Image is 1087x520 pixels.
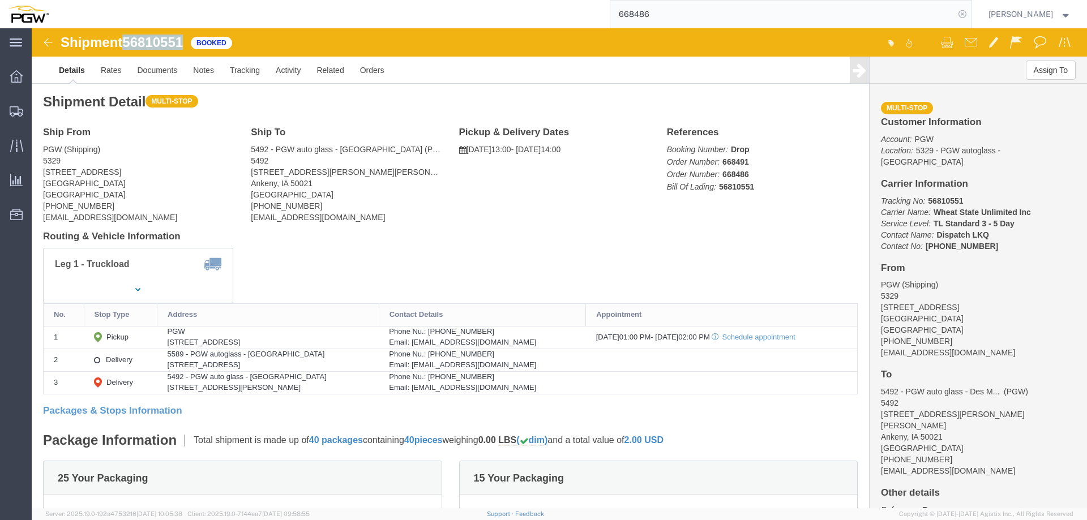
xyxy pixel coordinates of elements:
[515,510,544,517] a: Feedback
[136,510,182,517] span: [DATE] 10:05:38
[45,510,182,517] span: Server: 2025.19.0-192a4753216
[487,510,515,517] a: Support
[988,8,1053,20] span: Phillip Thornton
[262,510,310,517] span: [DATE] 09:58:55
[899,509,1073,519] span: Copyright © [DATE]-[DATE] Agistix Inc., All Rights Reserved
[610,1,955,28] input: Search for shipment number, reference number
[32,28,1087,508] iframe: FS Legacy Container
[187,510,310,517] span: Client: 2025.19.0-7f44ea7
[8,6,49,23] img: logo
[988,7,1072,21] button: [PERSON_NAME]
